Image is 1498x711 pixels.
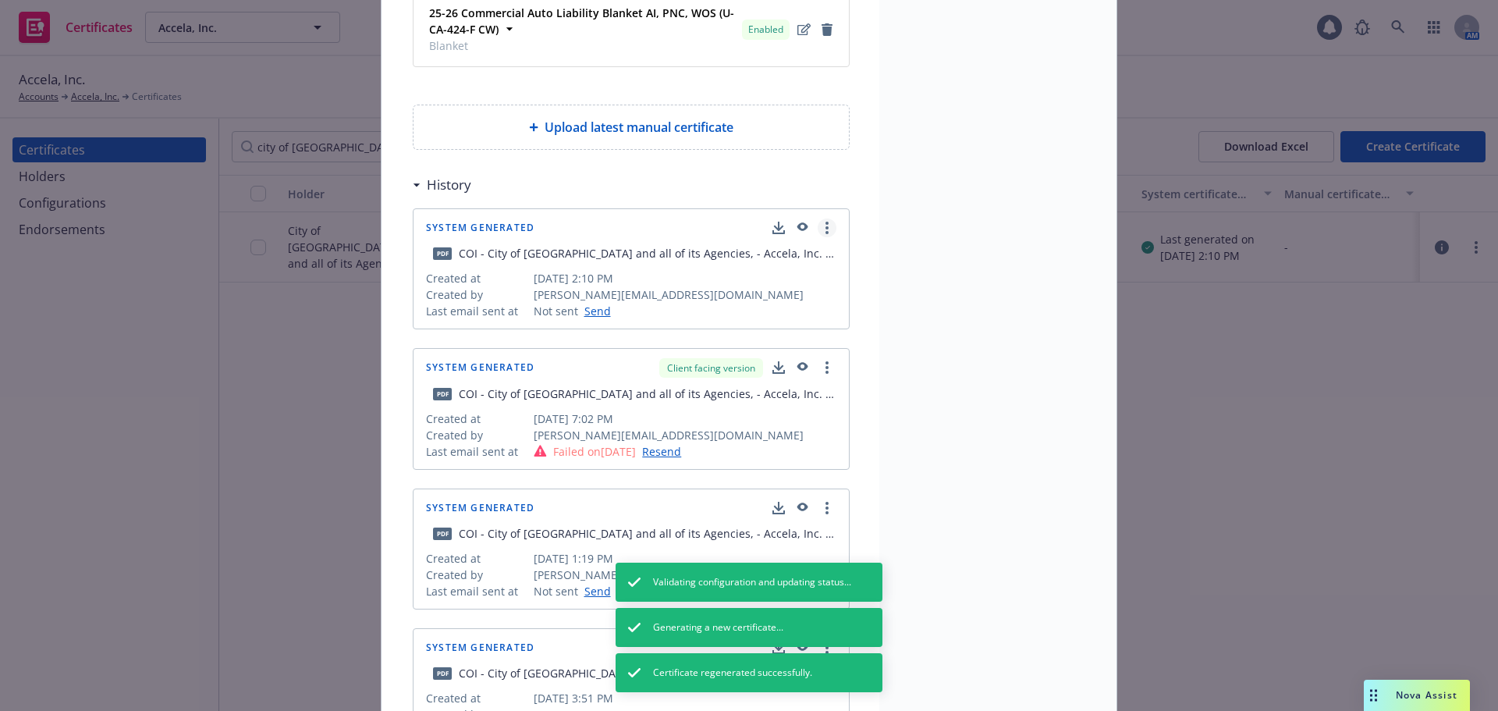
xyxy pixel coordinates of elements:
span: [DATE] 2:10 PM [534,270,837,286]
span: [PERSON_NAME][EMAIL_ADDRESS][DOMAIN_NAME] [534,427,837,443]
a: more [818,219,836,237]
span: Validating configuration and updating status... [653,575,851,589]
span: [PERSON_NAME][EMAIL_ADDRESS][DOMAIN_NAME] [534,567,837,583]
div: Upload latest manual certificate [413,105,850,150]
span: Last email sent at [426,303,527,319]
span: Blanket [429,37,736,54]
span: [DATE] 7:02 PM [534,411,837,427]
span: Created by [426,427,527,443]
h3: History [427,175,471,195]
a: remove [818,20,836,39]
span: Upload latest manual certificate [545,118,733,137]
a: Send [578,583,611,599]
strong: 25-26 Commercial Auto Liability Blanket AI, PNC, WOS (U-CA-424-F CW) [429,5,734,37]
a: more [818,358,836,377]
div: COI - City of [GEOGRAPHIC_DATA] and all of its Agencies, - Accela, Inc. - fillable.pdf [459,525,836,542]
button: Nova Assist [1364,680,1470,711]
span: Nova Assist [1396,688,1457,702]
span: Created at [426,270,527,286]
a: Send [578,303,611,319]
a: more [818,499,836,517]
div: COI - City of [GEOGRAPHIC_DATA] and all of its Agencies, - Accela, INC. - fillable.pdf [459,665,836,681]
span: Created by [426,567,527,583]
span: System Generated [426,503,534,513]
span: Not sent [534,303,578,319]
span: Created at [426,411,527,427]
div: Client facing version [659,358,763,378]
span: [DATE] 1:19 PM [534,550,837,567]
span: pdf [433,528,452,539]
div: Drag to move [1364,680,1383,711]
div: COI - City of [GEOGRAPHIC_DATA] and all of its Agencies, - Accela, Inc. - fillable.pdf [459,386,836,402]
span: pdf [433,667,452,679]
span: System Generated [426,643,534,652]
span: Last email sent at [426,443,527,460]
span: Generating a new certificate... [653,620,783,635]
span: [PERSON_NAME][EMAIL_ADDRESS][DOMAIN_NAME] [534,286,837,303]
div: COI - City of [GEOGRAPHIC_DATA] and all of its Agencies, - Accela, Inc. - fillable.pdf [459,245,836,261]
span: pdf [433,247,452,259]
span: Certificate regenerated successfully. [653,666,812,680]
a: edit [794,20,813,39]
span: Created at [426,690,527,706]
a: Resend [636,443,681,460]
span: Created at [426,550,527,567]
span: pdf [433,388,452,400]
span: Failed on [DATE] [553,443,636,460]
span: Created by [426,286,527,303]
span: Enabled [748,23,783,37]
div: History [413,175,471,195]
span: [DATE] 3:51 PM [534,690,837,706]
span: Last email sent at [426,583,527,599]
span: Not sent [534,583,578,599]
span: System Generated [426,363,534,372]
span: System Generated [426,223,534,233]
